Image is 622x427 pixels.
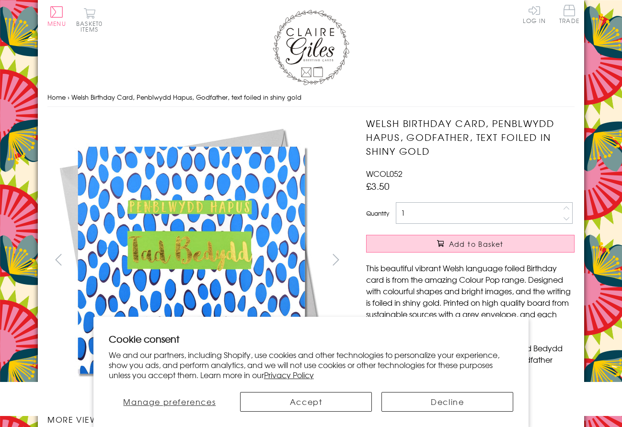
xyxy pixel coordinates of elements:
[47,6,66,26] button: Menu
[273,10,349,85] img: Claire Giles Greetings Cards
[47,249,69,270] button: prev
[366,235,575,253] button: Add to Basket
[523,5,546,23] a: Log In
[366,209,389,218] label: Quantity
[109,350,514,380] p: We and our partners, including Shopify, use cookies and other technologies to personalize your ex...
[366,116,575,158] h1: Welsh Birthday Card, Penblwydd Hapus, Godfather, text foiled in shiny gold
[264,369,314,381] a: Privacy Policy
[123,396,216,407] span: Manage preferences
[559,5,579,23] span: Trade
[449,239,504,249] span: Add to Basket
[559,5,579,25] a: Trade
[109,392,230,412] button: Manage preferences
[366,168,403,179] span: WCOL052
[325,249,347,270] button: next
[381,392,513,412] button: Decline
[68,92,69,102] span: ›
[47,88,575,107] nav: breadcrumbs
[47,19,66,28] span: Menu
[47,116,335,404] img: Welsh Birthday Card, Penblwydd Hapus, Godfather, text foiled in shiny gold
[81,19,103,34] span: 0 items
[47,414,347,425] h3: More views
[366,179,390,193] span: £3.50
[366,262,575,331] p: This beautiful vibrant Welsh language foiled Birthday card is from the amazing Colour Pop range. ...
[76,8,103,32] button: Basket0 items
[71,92,301,102] span: Welsh Birthday Card, Penblwydd Hapus, Godfather, text foiled in shiny gold
[47,92,66,102] a: Home
[240,392,372,412] button: Accept
[109,332,514,346] h2: Cookie consent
